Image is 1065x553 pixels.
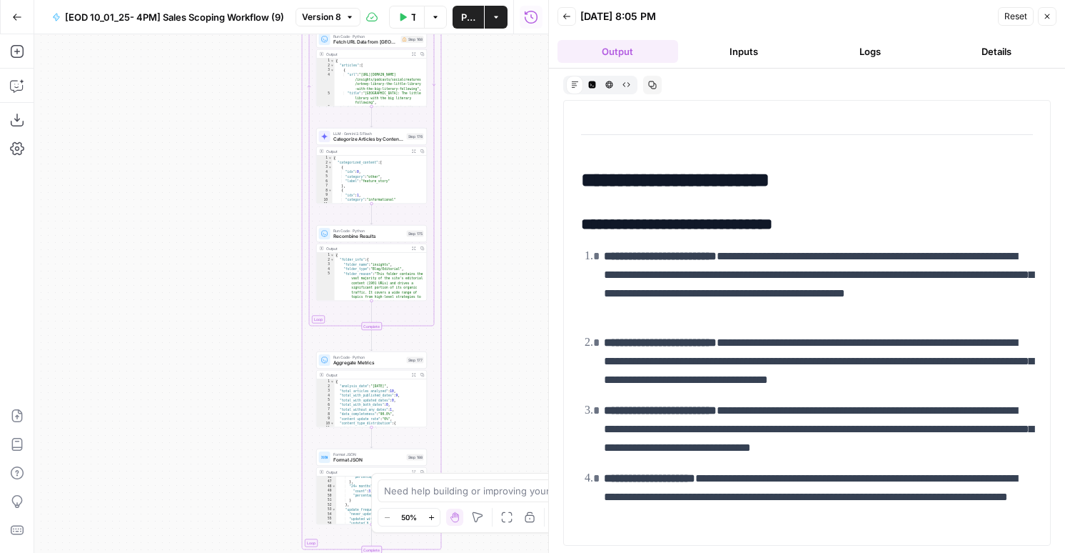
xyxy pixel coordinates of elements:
div: 7 [317,407,335,412]
div: 2 [317,64,335,69]
div: Output [326,51,408,57]
div: 1 [317,253,335,258]
div: 4 [317,170,333,175]
span: Toggle code folding, rows 1 through 50 [328,156,333,161]
span: Toggle code folding, rows 2 through 164 [330,64,335,69]
div: 10 [317,198,333,203]
div: Output [326,372,408,378]
span: [EOD 10_01_25- 4PM] Sales Scoping Workflow (9) [65,10,284,24]
div: 6 [317,403,335,408]
span: Fetch URL Data from [GEOGRAPHIC_DATA] [333,39,398,46]
div: 49 [317,489,337,494]
span: LLM · Gemini 2.5 Flash [333,131,404,136]
div: 3 [317,389,335,394]
div: LLM · Gemini 2.5 FlashCategorize Articles by Content TypeStep 176Output{ "categorized_content":[ ... [316,128,427,204]
div: Step 168 [401,36,424,43]
div: Step 176 [407,134,424,140]
div: 5 [317,91,335,106]
div: 53 [317,507,337,512]
div: Run Code · PythonRecombine ResultsStep 175Output{ "folder_info":{ "folder_name":"insights", "fold... [316,225,427,301]
div: Output [326,246,408,251]
span: Format JSON [333,452,404,457]
span: Run Code · Python [333,228,404,234]
div: 3 [317,68,335,73]
span: Version 8 [302,11,341,24]
span: Run Code · Python [333,34,398,39]
button: Details [936,40,1056,63]
div: 9 [317,193,333,198]
div: 54 [317,512,337,517]
button: Publish [453,6,484,29]
div: 4 [317,73,335,91]
button: [EOD 10_01_25- 4PM] Sales Scoping Workflow (9) [44,6,293,29]
div: Step 188 [407,454,424,461]
div: 2 [317,384,335,389]
button: Logs [810,40,931,63]
span: Run Code · Python [333,354,404,360]
div: Format JSONFormat JSONStep 188Output "percentage":22.2 }, "24+ months":{ "count":3, "percentage":... [316,449,427,524]
button: Version 8 [296,8,360,26]
span: Categorize Articles by Content Type [333,136,404,143]
div: 11 [317,426,335,431]
g: Edge from step_176 to step_175 [370,204,373,224]
div: 55 [317,517,337,522]
div: 10 [317,422,335,427]
span: Format JSON [333,457,404,464]
button: Test Data [389,6,424,29]
div: Complete [316,322,427,330]
div: Complete [361,322,382,330]
div: 11 [317,202,333,207]
div: 1 [317,59,335,64]
g: Edge from step_168 to step_176 [370,106,373,127]
div: 4 [317,394,335,399]
div: Run Code · PythonFetch URL Data from [GEOGRAPHIC_DATA]Step 168Output{ "articles":[ { "url":"[URL]... [316,31,427,106]
div: Output [326,149,408,154]
div: 6 [317,105,335,110]
div: 5 [317,174,333,179]
button: Reset [998,7,1034,26]
g: Edge from step_136-iteration-end to step_177 [370,330,373,351]
span: Toggle code folding, rows 1 through 223 [330,253,335,258]
div: 5 [317,398,335,403]
div: 51 [317,498,337,503]
div: Output [326,469,408,475]
span: Toggle code folding, rows 3 through 19 [330,68,335,73]
button: Output [557,40,678,63]
span: Toggle code folding, rows 3 through 7 [328,165,333,170]
div: Step 175 [407,231,424,237]
span: Toggle code folding, rows 53 through 59 [332,507,336,512]
span: Toggle code folding, rows 8 through 11 [328,189,333,194]
span: Toggle code folding, rows 2 through 21 [330,258,335,263]
div: 8 [317,189,333,194]
div: 3 [317,262,335,267]
div: 2 [317,161,333,166]
div: Step 177 [407,357,424,364]
button: Inputs [684,40,804,63]
div: 48 [317,484,337,489]
span: Recombine Results [333,233,404,240]
div: Run Code · PythonAggregate MetricsStep 177Output{ "analysis_date":"[DATE]", "total_articles_analy... [316,352,427,427]
div: 5 [317,271,335,309]
div: 6 [317,179,333,184]
div: 3 [317,165,333,170]
span: 50% [401,512,417,523]
span: Toggle code folding, rows 48 through 51 [332,484,336,489]
div: 9 [317,417,335,422]
span: Toggle code folding, rows 1 through 780 [330,379,335,384]
span: Toggle code folding, rows 10 through 15 [330,422,335,427]
div: 4 [317,267,335,272]
span: Toggle code folding, rows 2 through 45 [328,161,333,166]
g: Edge from step_177 to step_188 [370,427,373,448]
span: Aggregate Metrics [333,359,404,367]
div: 7 [317,184,333,189]
span: Test Data [411,10,415,24]
div: 2 [317,258,335,263]
div: 1 [317,379,335,384]
span: Publish [461,10,475,24]
span: Toggle code folding, rows 1 through 182 [330,59,335,64]
div: 1 [317,156,333,161]
div: 47 [317,479,337,484]
span: Reset [1004,10,1027,23]
div: 46 [317,475,337,480]
div: 56 [317,522,337,527]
